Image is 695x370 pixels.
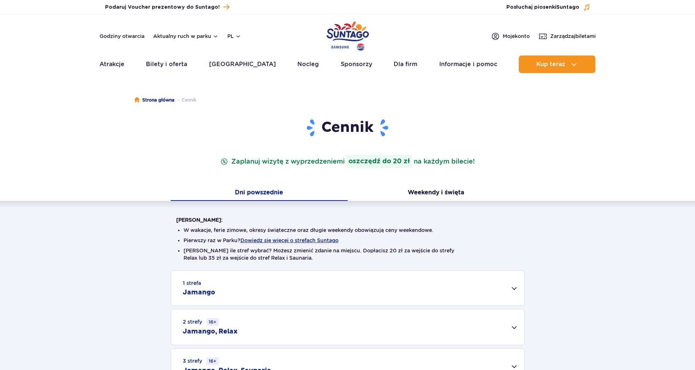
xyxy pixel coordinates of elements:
li: Cennik [174,96,196,104]
a: Atrakcje [100,56,124,73]
li: [PERSON_NAME] ile stref wybrać? Możesz zmienić zdanie na miejscu. Dopłacisz 20 zł za wejście do s... [184,247,512,262]
a: Nocleg [297,56,319,73]
a: Informacje i pomoc [439,56,497,73]
span: Moje konto [503,33,530,40]
button: Aktualny ruch w parku [153,33,219,39]
button: Dni powszednie [171,186,348,201]
span: Kup teraz [536,61,565,68]
a: Bilety i oferta [146,56,187,73]
strong: [PERSON_NAME]: [176,217,223,223]
small: 2 strefy [183,318,219,326]
a: Strona główna [134,96,174,104]
small: 3 strefy [183,357,219,365]
a: Sponsorzy [341,56,372,73]
h2: Jamango [183,288,215,297]
h2: Jamango, Relax [183,327,238,336]
h1: Cennik [176,118,519,137]
button: Kup teraz [519,56,595,73]
small: 16+ [206,357,219,365]
li: Pierwszy raz w Parku? [184,237,512,244]
a: Zarządzajbiletami [538,32,596,41]
li: W wakacje, ferie zimowe, okresy świąteczne oraz długie weekendy obowiązują ceny weekendowe. [184,226,512,234]
small: 16+ [206,318,219,326]
a: Park of Poland [327,18,369,52]
a: Godziny otwarcia [100,33,144,40]
button: Weekendy i święta [348,186,525,201]
button: pl [227,33,241,40]
a: Podaruj Voucher prezentowy do Suntago! [105,2,229,12]
button: Dowiedz się więcej o strefach Suntago [240,237,339,243]
span: Zarządzaj biletami [550,33,596,40]
a: Dla firm [394,56,417,73]
button: Posłuchaj piosenkiSuntago [506,4,590,11]
a: Mojekonto [491,32,530,41]
span: Suntago [556,5,579,10]
span: Posłuchaj piosenki [506,4,579,11]
a: [GEOGRAPHIC_DATA] [209,56,276,73]
p: Zaplanuj wizytę z wyprzedzeniem na każdym bilecie! [219,155,476,168]
small: 1 strefa [183,279,201,287]
strong: oszczędź do 20 zł [346,155,412,168]
span: Podaruj Voucher prezentowy do Suntago! [105,4,220,11]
